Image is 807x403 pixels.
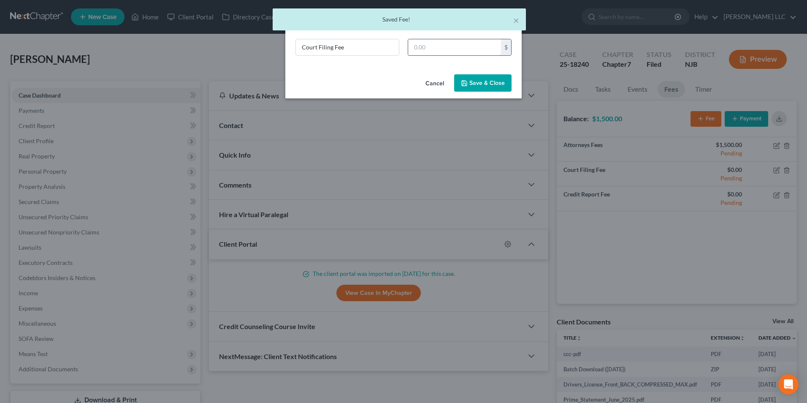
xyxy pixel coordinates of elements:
button: Cancel [419,75,451,92]
input: 0.00 [408,39,501,55]
button: Save & Close [454,74,512,92]
div: $ [501,39,511,55]
button: × [513,15,519,25]
input: Describe... [296,39,399,55]
div: Saved Fee! [279,15,519,24]
div: Open Intercom Messenger [778,374,799,395]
